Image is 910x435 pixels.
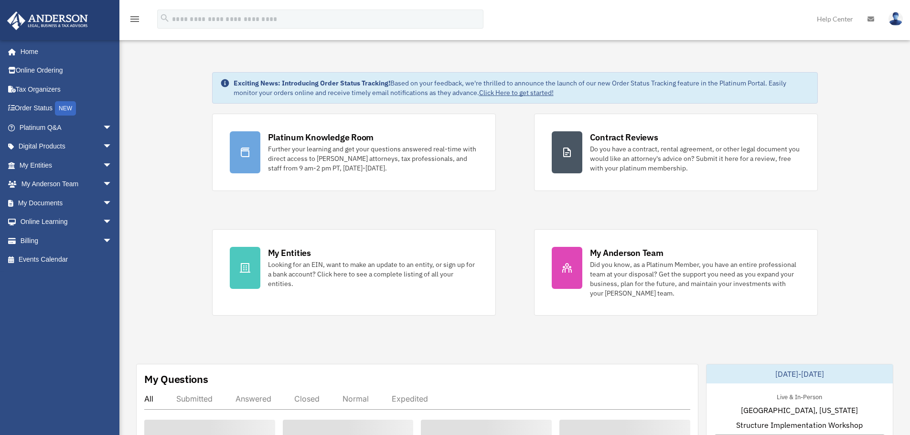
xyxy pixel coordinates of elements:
span: Structure Implementation Workshop [736,419,863,431]
a: Digital Productsarrow_drop_down [7,137,127,156]
div: Looking for an EIN, want to make an update to an entity, or sign up for a bank account? Click her... [268,260,478,288]
a: My Anderson Teamarrow_drop_down [7,175,127,194]
a: Home [7,42,122,61]
i: search [160,13,170,23]
div: Further your learning and get your questions answered real-time with direct access to [PERSON_NAM... [268,144,478,173]
div: All [144,394,153,403]
div: Live & In-Person [769,391,830,401]
a: My Documentsarrow_drop_down [7,193,127,212]
i: menu [129,13,140,25]
a: Platinum Q&Aarrow_drop_down [7,118,127,137]
div: Platinum Knowledge Room [268,131,374,143]
a: My Anderson Team Did you know, as a Platinum Member, you have an entire professional team at your... [534,229,818,316]
div: My Entities [268,247,311,259]
span: arrow_drop_down [103,212,122,232]
span: arrow_drop_down [103,137,122,157]
a: Tax Organizers [7,80,127,99]
a: Order StatusNEW [7,99,127,118]
span: arrow_drop_down [103,175,122,194]
div: Closed [294,394,320,403]
strong: Exciting News: Introducing Order Status Tracking! [234,79,390,87]
a: My Entities Looking for an EIN, want to make an update to an entity, or sign up for a bank accoun... [212,229,496,316]
a: menu [129,17,140,25]
div: My Anderson Team [590,247,664,259]
div: My Questions [144,372,208,386]
img: Anderson Advisors Platinum Portal [4,11,91,30]
div: [DATE]-[DATE] [707,364,893,383]
div: Based on your feedback, we're thrilled to announce the launch of our new Order Status Tracking fe... [234,78,810,97]
div: Answered [236,394,271,403]
div: Did you know, as a Platinum Member, you have an entire professional team at your disposal? Get th... [590,260,800,298]
div: Submitted [176,394,213,403]
div: Contract Reviews [590,131,658,143]
a: Online Learningarrow_drop_down [7,212,127,232]
span: arrow_drop_down [103,118,122,138]
span: arrow_drop_down [103,193,122,213]
a: My Entitiesarrow_drop_down [7,156,127,175]
span: arrow_drop_down [103,156,122,175]
div: Normal [343,394,369,403]
a: Platinum Knowledge Room Further your learning and get your questions answered real-time with dire... [212,114,496,191]
a: Contract Reviews Do you have a contract, rental agreement, or other legal document you would like... [534,114,818,191]
a: Online Ordering [7,61,127,80]
span: arrow_drop_down [103,231,122,251]
a: Click Here to get started! [479,88,554,97]
div: Expedited [392,394,428,403]
div: Do you have a contract, rental agreement, or other legal document you would like an attorney's ad... [590,144,800,173]
a: Billingarrow_drop_down [7,231,127,250]
div: NEW [55,101,76,116]
span: [GEOGRAPHIC_DATA], [US_STATE] [741,404,858,416]
img: User Pic [889,12,903,26]
a: Events Calendar [7,250,127,269]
